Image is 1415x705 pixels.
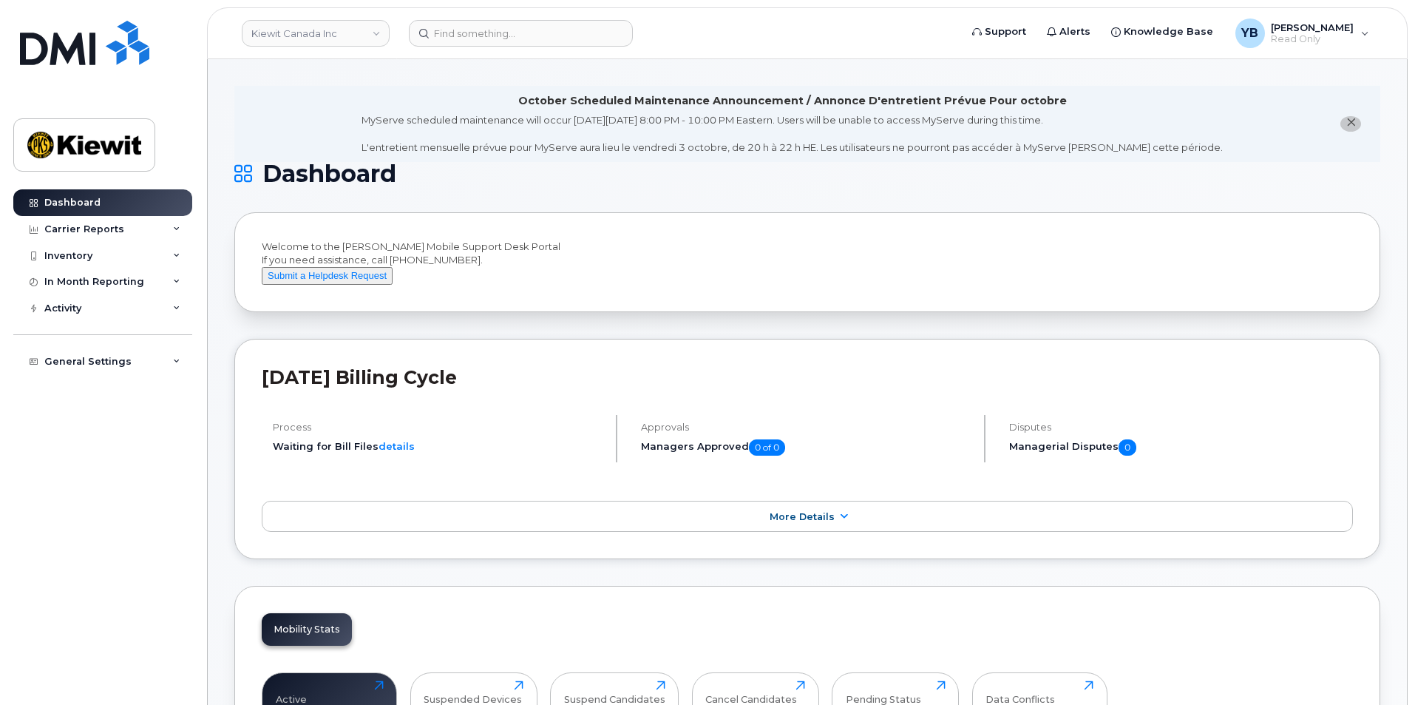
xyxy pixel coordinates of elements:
[846,681,921,705] div: Pending Status
[276,681,307,705] div: Active
[641,439,971,456] h5: Managers Approved
[424,681,522,705] div: Suspended Devices
[1119,439,1136,456] span: 0
[273,439,603,453] li: Waiting for Bill Files
[362,113,1223,155] div: MyServe scheduled maintenance will occur [DATE][DATE] 8:00 PM - 10:00 PM Eastern. Users will be u...
[705,681,797,705] div: Cancel Candidates
[564,681,665,705] div: Suspend Candidates
[518,93,1067,109] div: October Scheduled Maintenance Announcement / Annonce D'entretient Prévue Pour octobre
[1009,422,1353,433] h4: Disputes
[262,163,396,185] span: Dashboard
[262,267,393,286] button: Submit a Helpdesk Request
[985,681,1055,705] div: Data Conflicts
[379,440,415,452] a: details
[262,240,1353,286] div: Welcome to the [PERSON_NAME] Mobile Support Desk Portal If you need assistance, call [PHONE_NUMBER].
[273,422,603,433] h4: Process
[1009,439,1353,456] h5: Managerial Disputes
[1340,116,1361,132] button: close notification
[262,366,1353,388] h2: [DATE] Billing Cycle
[1351,641,1404,694] iframe: Messenger Launcher
[770,511,835,522] span: More Details
[641,422,971,433] h4: Approvals
[749,439,785,456] span: 0 of 0
[262,269,393,281] a: Submit a Helpdesk Request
